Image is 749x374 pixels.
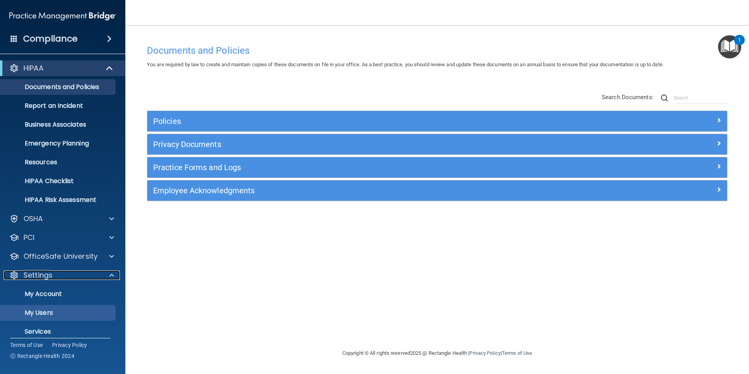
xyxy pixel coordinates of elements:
p: Services [5,328,112,336]
p: HIPAA Risk Assessment [5,196,112,204]
a: Privacy Policy [469,350,500,356]
span: You are required by law to create and maintain copies of these documents on file in your office. ... [147,62,664,67]
p: OSHA [24,214,43,223]
p: OfficeSafe University [24,252,98,261]
a: Terms of Use [10,341,43,349]
a: PCI [9,233,114,242]
p: PCI [24,233,34,242]
a: Terms of Use [502,350,532,356]
a: OSHA [9,214,114,223]
p: Business Associates [5,121,112,129]
h5: Privacy Documents [153,140,576,149]
a: Privacy Policy [52,341,87,349]
a: Policies [153,115,721,127]
a: Employee Acknowledgments [153,184,721,197]
span: Search Documents: [602,94,654,101]
h5: Employee Acknowledgments [153,186,576,195]
p: My Users [5,309,112,317]
iframe: Drift Widget Chat Controller [613,318,740,350]
h5: Practice Forms and Logs [153,163,576,172]
p: HIPAA Checklist [5,177,112,185]
div: Copyright © All rights reserved 2025 @ Rectangle Health | | [294,341,580,366]
h5: Policies [153,117,576,125]
p: My Account [5,290,112,298]
img: PMB logo [9,8,116,24]
a: Privacy Documents [153,138,721,151]
p: Documents and Policies [5,83,112,91]
a: Settings [9,271,114,280]
p: Resources [5,158,112,166]
a: Practice Forms and Logs [153,161,721,174]
p: Report an Incident [5,102,112,110]
p: Emergency Planning [5,140,112,147]
p: Settings [24,271,52,280]
h4: Documents and Policies [147,45,727,56]
input: Search [674,92,727,104]
button: Open Resource Center, 1 new notification [718,35,741,58]
h4: Compliance [23,33,78,44]
img: ic-search.3b580494.png [661,94,668,102]
div: 1 [738,40,741,50]
p: HIPAA [24,64,43,73]
a: HIPAA [9,64,114,73]
a: OfficeSafe University [9,252,114,261]
span: Ⓒ Rectangle Health 2024 [10,352,74,360]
